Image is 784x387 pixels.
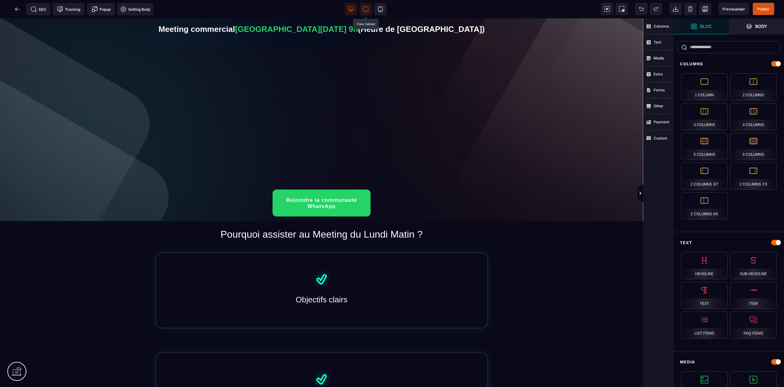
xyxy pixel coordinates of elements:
[654,56,664,60] strong: Media
[722,7,745,11] span: Previsualiser
[730,133,777,160] div: 6 Columns
[757,7,770,11] span: Publier
[616,3,628,15] span: Screenshot
[309,348,334,374] img: 5b0f7acec7050026322c7a33464a9d2d_df1180c19b023640bdd1f6191e6afa79_big_tick.png
[755,24,767,29] strong: Body
[700,24,712,29] strong: Bloc
[235,6,358,15] b: [GEOGRAPHIC_DATA][DATE] 9h
[654,24,669,29] strong: Columns
[654,104,663,108] strong: Other
[729,18,784,34] span: Open Layer Manager
[92,6,111,12] span: Popup
[31,6,46,12] span: SEO
[730,163,777,190] div: 2 Columns 7/3
[681,73,728,101] div: 1 Column
[674,18,729,34] span: Open Blocks
[718,3,749,15] span: Preview
[654,40,661,44] strong: Text
[674,237,784,248] div: Text
[601,3,613,15] span: View components
[273,171,371,198] button: Rejoindre la communauté WhatsApp
[120,6,150,12] span: Setting Body
[654,88,665,92] strong: Forms
[654,120,669,124] strong: Payment
[730,252,777,279] div: Sub-Headline
[654,72,663,76] strong: Extra
[730,73,777,101] div: 2 Columns
[5,5,639,17] text: Meeting commercial (Heure de [GEOGRAPHIC_DATA])
[57,6,80,12] span: Tracking
[681,312,728,339] div: List Items
[681,252,728,279] div: Headline
[730,103,777,130] div: 4 Columns
[674,356,784,368] div: Media
[309,248,334,274] img: 5b0f7acec7050026322c7a33464a9d2d_df1180c19b023640bdd1f6191e6afa79_big_tick.png
[681,282,728,309] div: Text
[674,58,784,70] div: Columns
[163,275,480,297] text: Objectifs clairs
[681,133,728,160] div: 5 Columns
[681,103,728,130] div: 3 Columns
[681,192,728,220] div: 2 Columns 4/5
[730,282,777,309] div: Item
[654,136,667,140] strong: Custom
[730,312,777,339] div: FAQ Items
[681,163,728,190] div: 2 Columns 3/7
